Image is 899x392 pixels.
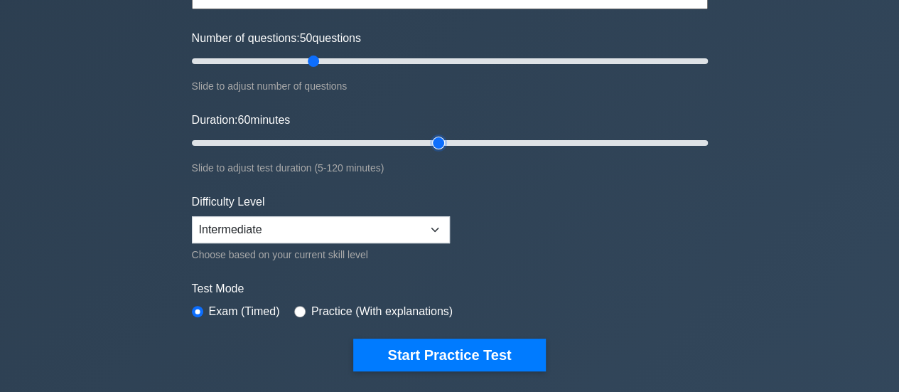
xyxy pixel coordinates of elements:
[311,303,453,320] label: Practice (With explanations)
[192,78,708,95] div: Slide to adjust number of questions
[209,303,280,320] label: Exam (Timed)
[192,194,265,211] label: Difficulty Level
[192,30,361,47] label: Number of questions: questions
[353,339,545,371] button: Start Practice Test
[237,114,250,126] span: 60
[192,112,291,129] label: Duration: minutes
[192,159,708,176] div: Slide to adjust test duration (5-120 minutes)
[192,246,450,263] div: Choose based on your current skill level
[192,280,708,297] label: Test Mode
[300,32,313,44] span: 50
